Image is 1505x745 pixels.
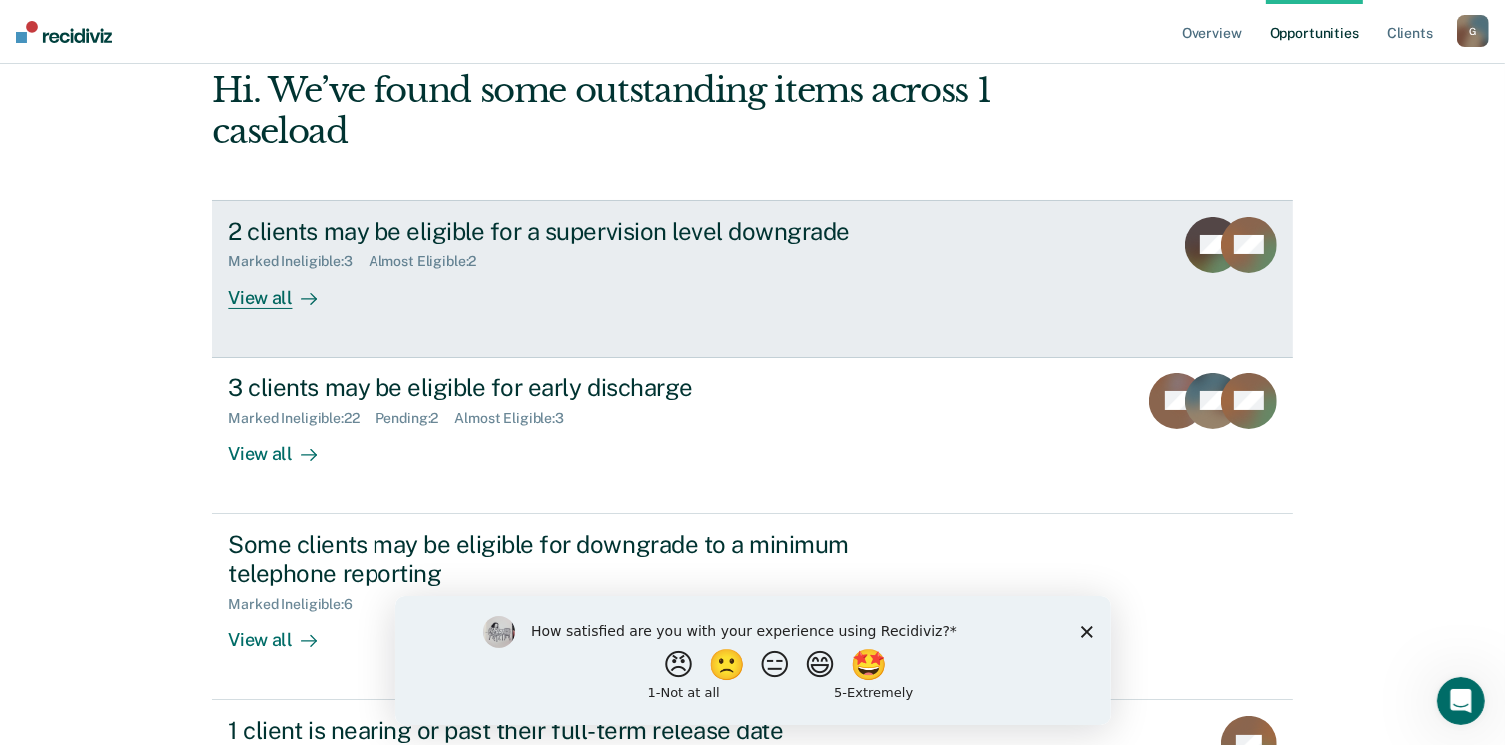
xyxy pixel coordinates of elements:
[228,410,375,427] div: Marked Ineligible : 22
[228,716,929,745] div: 1 client is nearing or past their full-term release date
[376,410,455,427] div: Pending : 2
[212,514,1292,700] a: Some clients may be eligible for downgrade to a minimum telephone reportingMarked Ineligible:6Vie...
[212,70,1077,152] div: Hi. We’ve found some outstanding items across 1 caseload
[369,253,493,270] div: Almost Eligible : 2
[228,253,368,270] div: Marked Ineligible : 3
[212,200,1292,358] a: 2 clients may be eligible for a supervision level downgradeMarked Ineligible:3Almost Eligible:2Vi...
[16,21,112,43] img: Recidiviz
[228,530,929,588] div: Some clients may be eligible for downgrade to a minimum telephone reporting
[228,217,929,246] div: 2 clients may be eligible for a supervision level downgrade
[228,426,340,465] div: View all
[212,358,1292,514] a: 3 clients may be eligible for early dischargeMarked Ineligible:22Pending:2Almost Eligible:3View all
[1457,15,1489,47] button: G
[228,596,368,613] div: Marked Ineligible : 6
[1437,677,1485,725] iframe: Intercom live chat
[395,596,1111,725] iframe: Survey by Kim from Recidiviz
[228,612,340,651] div: View all
[454,410,580,427] div: Almost Eligible : 3
[228,270,340,309] div: View all
[228,373,929,402] div: 3 clients may be eligible for early discharge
